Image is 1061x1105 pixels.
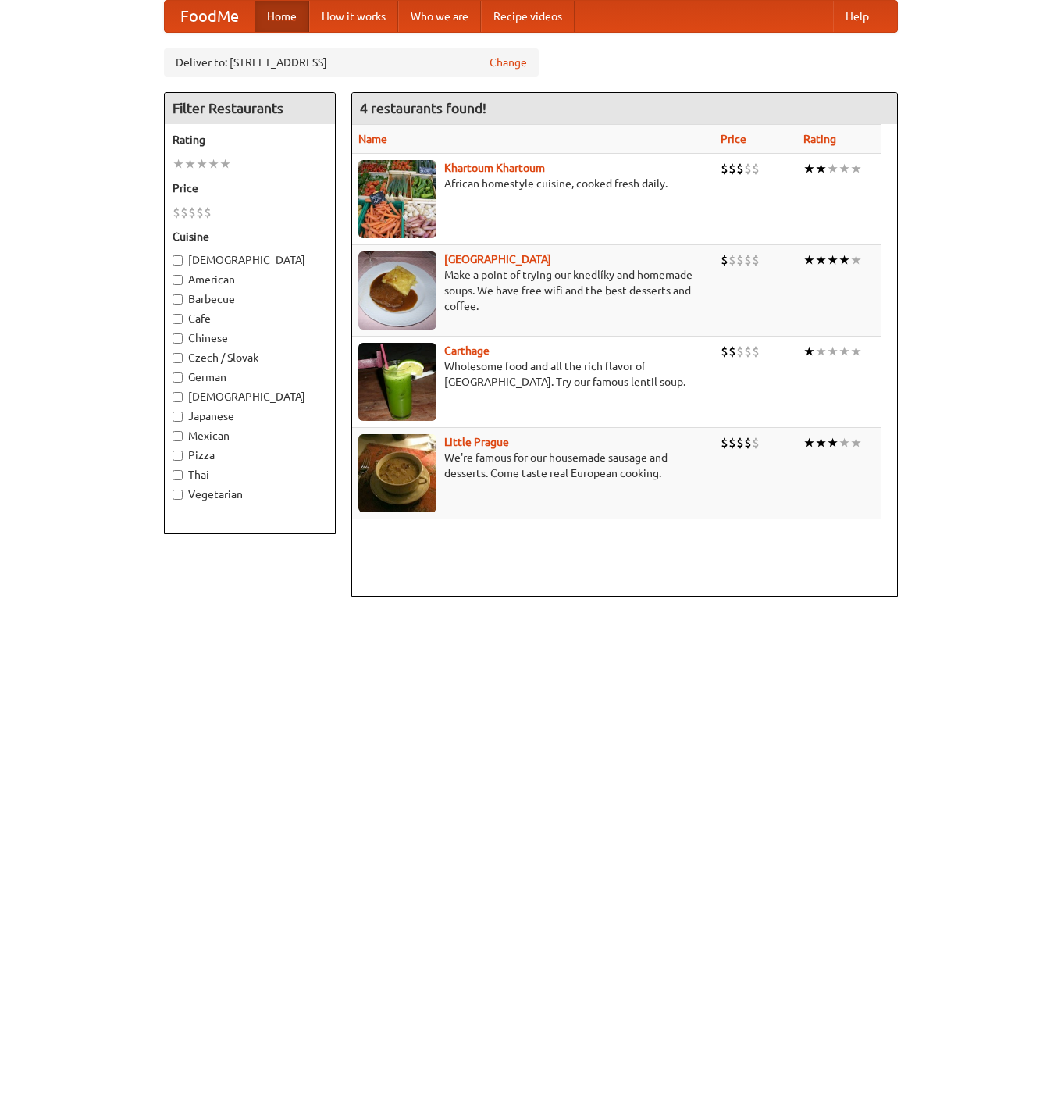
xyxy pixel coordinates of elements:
[173,291,327,307] label: Barbecue
[803,133,836,145] a: Rating
[173,487,327,502] label: Vegetarian
[358,251,436,330] img: czechpoint.jpg
[173,272,327,287] label: American
[358,434,436,512] img: littleprague.jpg
[827,343,838,360] li: ★
[173,155,184,173] li: ★
[358,358,708,390] p: Wholesome food and all the rich flavor of [GEOGRAPHIC_DATA]. Try our famous lentil soup.
[721,434,728,451] li: $
[173,372,183,383] input: German
[444,344,490,357] a: Carthage
[173,428,327,444] label: Mexican
[208,155,219,173] li: ★
[736,343,744,360] li: $
[752,160,760,177] li: $
[165,1,255,32] a: FoodMe
[173,350,327,365] label: Czech / Slovak
[728,343,736,360] li: $
[827,160,838,177] li: ★
[358,343,436,421] img: carthage.jpg
[736,434,744,451] li: $
[196,204,204,221] li: $
[173,314,183,324] input: Cafe
[827,434,838,451] li: ★
[188,204,196,221] li: $
[219,155,231,173] li: ★
[444,162,545,174] a: Khartoum Khartoum
[721,160,728,177] li: $
[815,343,827,360] li: ★
[173,255,183,266] input: [DEMOGRAPHIC_DATA]
[173,229,327,244] h5: Cuisine
[398,1,481,32] a: Who we are
[850,434,862,451] li: ★
[850,343,862,360] li: ★
[803,343,815,360] li: ★
[803,251,815,269] li: ★
[827,251,838,269] li: ★
[444,436,509,448] a: Little Prague
[838,251,850,269] li: ★
[728,251,736,269] li: $
[833,1,881,32] a: Help
[173,451,183,461] input: Pizza
[752,251,760,269] li: $
[255,1,309,32] a: Home
[173,447,327,463] label: Pizza
[173,369,327,385] label: German
[815,160,827,177] li: ★
[173,204,180,221] li: $
[744,251,752,269] li: $
[173,252,327,268] label: [DEMOGRAPHIC_DATA]
[360,101,486,116] ng-pluralize: 4 restaurants found!
[165,93,335,124] h4: Filter Restaurants
[309,1,398,32] a: How it works
[358,160,436,238] img: khartoum.jpg
[173,467,327,483] label: Thai
[744,343,752,360] li: $
[736,160,744,177] li: $
[358,450,708,481] p: We're famous for our housemade sausage and desserts. Come taste real European cooking.
[736,251,744,269] li: $
[815,434,827,451] li: ★
[728,434,736,451] li: $
[752,343,760,360] li: $
[850,251,862,269] li: ★
[173,470,183,480] input: Thai
[744,434,752,451] li: $
[744,160,752,177] li: $
[173,275,183,285] input: American
[173,431,183,441] input: Mexican
[815,251,827,269] li: ★
[358,267,708,314] p: Make a point of trying our knedlíky and homemade soups. We have free wifi and the best desserts a...
[184,155,196,173] li: ★
[173,353,183,363] input: Czech / Slovak
[838,434,850,451] li: ★
[721,251,728,269] li: $
[173,490,183,500] input: Vegetarian
[358,176,708,191] p: African homestyle cuisine, cooked fresh daily.
[173,330,327,346] label: Chinese
[803,160,815,177] li: ★
[204,204,212,221] li: $
[721,133,746,145] a: Price
[721,343,728,360] li: $
[173,412,183,422] input: Japanese
[444,253,551,266] a: [GEOGRAPHIC_DATA]
[173,389,327,405] label: [DEMOGRAPHIC_DATA]
[728,160,736,177] li: $
[173,294,183,305] input: Barbecue
[173,311,327,326] label: Cafe
[752,434,760,451] li: $
[838,343,850,360] li: ★
[358,133,387,145] a: Name
[803,434,815,451] li: ★
[173,180,327,196] h5: Price
[490,55,527,70] a: Change
[173,132,327,148] h5: Rating
[173,333,183,344] input: Chinese
[481,1,575,32] a: Recipe videos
